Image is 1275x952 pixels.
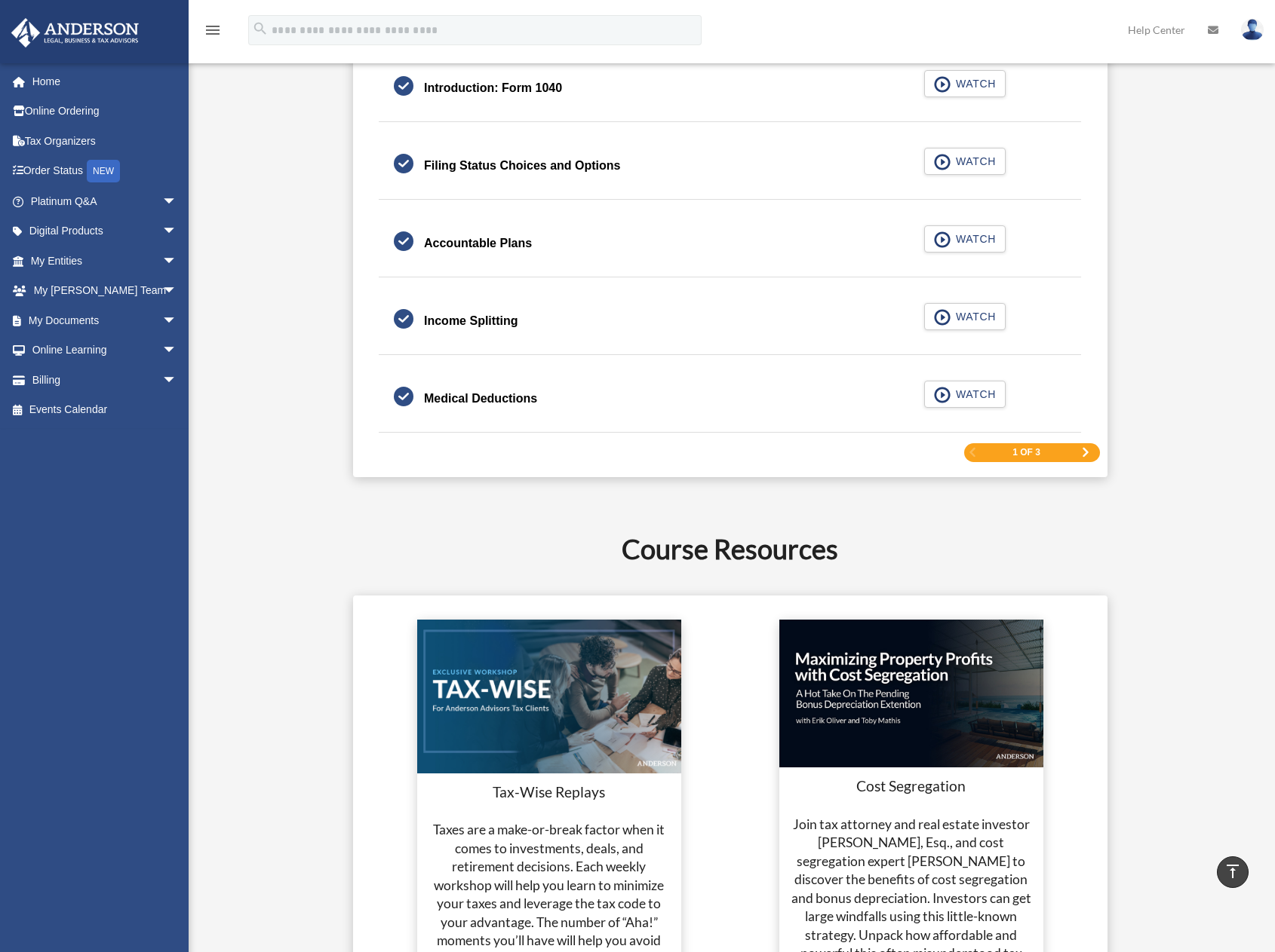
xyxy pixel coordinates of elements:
[11,276,200,306] a: My [PERSON_NAME] Teamarrow_drop_down
[924,70,1006,97] button: WATCH
[162,276,192,307] span: arrow_drop_down
[162,186,192,217] span: arrow_drop_down
[162,246,192,277] span: arrow_drop_down
[424,78,562,99] div: Introduction: Form 1040
[11,126,200,156] a: Tax Organizers
[1241,19,1264,41] img: User Pic
[11,216,200,246] a: Digital Productsarrow_drop_down
[7,18,143,47] img: Anderson Advisors Platinum Portal
[11,395,200,425] a: Events Calendar
[424,388,537,409] div: Medical Deductions
[394,225,1066,262] a: Accountable Plans WATCH
[162,335,192,366] span: arrow_drop_down
[951,387,996,402] span: WATCH
[162,365,192,396] span: arrow_drop_down
[924,381,1006,408] button: WATCH
[87,160,120,182] div: NEW
[204,26,222,39] a: menu
[213,530,1247,568] h2: Course Resources
[424,233,532,254] div: Accountable Plans
[394,70,1066,106] a: Introduction: Form 1040 WATCH
[252,20,269,37] i: search
[951,231,996,246] span: WATCH
[924,148,1006,175] button: WATCH
[1081,447,1090,458] a: Next Page
[11,365,200,395] a: Billingarrow_drop_down
[1224,862,1242,880] i: vertical_align_top
[204,21,222,39] i: menu
[417,620,681,773] img: taxwise-replay.png
[424,155,620,176] div: Filing Status Choices and Options
[924,225,1006,253] button: WATCH
[951,76,996,91] span: WATCH
[788,776,1034,797] h3: Cost Segregation
[162,305,192,336] span: arrow_drop_down
[424,311,518,332] div: Income Splitting
[11,66,200,96] a: Home
[779,620,1043,768] img: cost-seg-update.jpg
[924,303,1006,330] button: WATCH
[1217,856,1249,888] a: vertical_align_top
[951,154,996,169] span: WATCH
[11,96,200,127] a: Online Ordering
[426,782,672,803] h3: Tax-Wise Replays
[11,186,200,216] a: Platinum Q&Aarrow_drop_down
[951,309,996,324] span: WATCH
[11,246,200,276] a: My Entitiesarrow_drop_down
[11,156,200,187] a: Order StatusNEW
[11,335,200,366] a: Online Learningarrow_drop_down
[394,303,1066,339] a: Income Splitting WATCH
[394,381,1066,417] a: Medical Deductions WATCH
[394,148,1066,184] a: Filing Status Choices and Options WATCH
[1012,448,1040,457] span: 1 of 3
[162,216,192,247] span: arrow_drop_down
[11,305,200,335] a: My Documentsarrow_drop_down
